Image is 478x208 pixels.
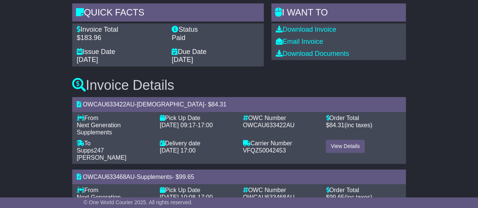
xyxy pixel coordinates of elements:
span: 17:00 [198,194,213,200]
div: Invoice Total [77,26,164,34]
div: I WANT to [271,3,406,24]
span: [DATE] 10:08 [160,194,196,200]
div: OWC Number [243,114,318,122]
span: Next Generation Supplements [77,194,121,208]
span: [DATE] 17:00 [160,147,196,154]
span: OWCAU633468AU [83,174,135,180]
div: [DATE] [172,56,259,64]
span: © One World Courier 2025. All rights reserved. [84,199,193,205]
div: Pick Up Date [160,186,235,194]
span: Supps247 [PERSON_NAME] [77,147,127,161]
span: OWCAU633468AU [243,194,294,200]
span: VFQZ50042453 [243,147,286,154]
div: - [160,122,235,129]
a: Download Documents [276,50,349,57]
div: Paid [172,34,259,42]
span: 17:00 [198,122,213,128]
div: Delivery date [160,140,235,147]
span: Next Generation Supplements [77,122,121,136]
div: From [77,114,152,122]
span: 99.65 [329,194,344,200]
span: 84.31 [329,122,344,128]
div: Order Total [326,186,401,194]
div: Quick Facts [72,3,264,24]
div: From [77,186,152,194]
div: Pick Up Date [160,114,235,122]
div: $183.96 [77,34,164,42]
span: [DATE] 09:17 [160,122,196,128]
a: Download Invoice [276,26,336,33]
div: - [160,194,235,201]
div: [DATE] [77,56,164,64]
div: - - $ [72,97,406,112]
a: Email Invoice [276,38,323,45]
span: [DEMOGRAPHIC_DATA] [137,101,204,108]
span: 99.65 [179,174,194,180]
span: 84.31 [211,101,226,108]
div: OWC Number [243,186,318,194]
div: Status [172,26,259,34]
div: $ (inc taxes) [326,194,401,201]
a: View Details [326,140,365,153]
span: OWCAU633422AU [243,122,294,128]
div: - - $ [72,169,406,184]
span: OWCAU633422AU [83,101,135,108]
div: Order Total [326,114,401,122]
h3: Invoice Details [72,78,406,93]
div: To [77,140,152,147]
div: Issue Date [77,48,164,56]
div: Carrier Number [243,140,318,147]
span: Supplements [137,174,172,180]
div: Due Date [172,48,259,56]
div: $ (inc taxes) [326,122,401,129]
